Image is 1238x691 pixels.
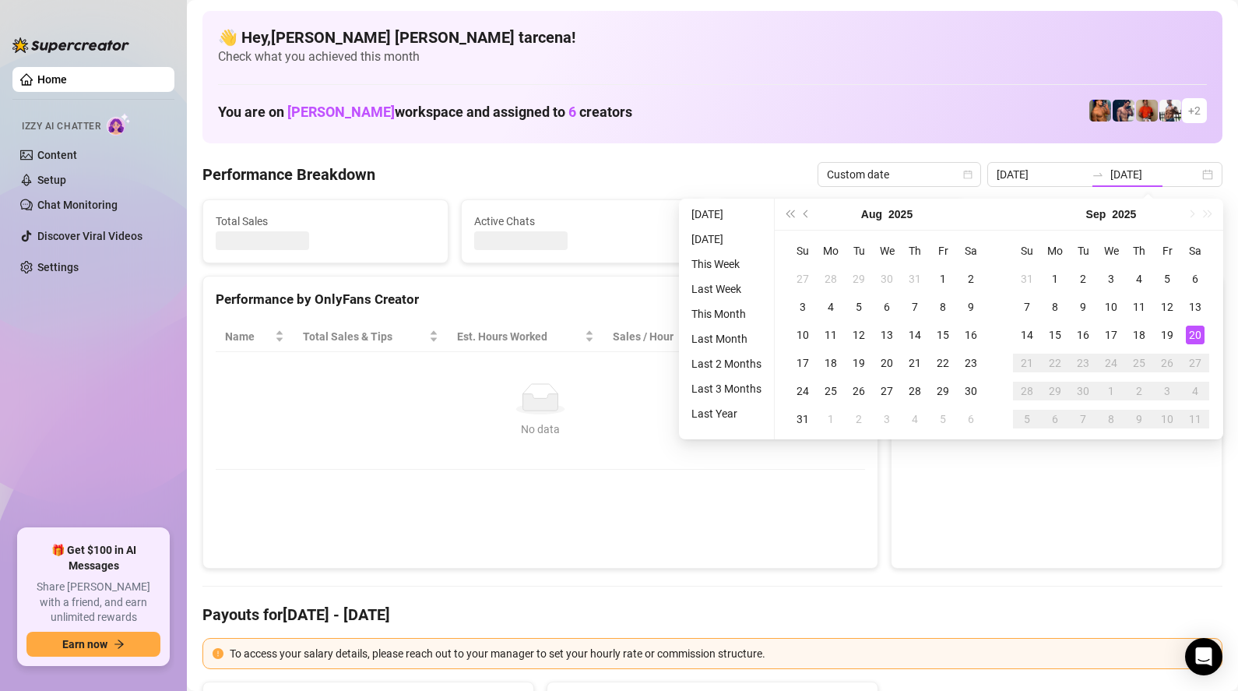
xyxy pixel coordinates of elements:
th: Chat Conversion [721,322,866,352]
h4: Payouts for [DATE] - [DATE] [202,604,1222,626]
div: No data [231,421,849,438]
div: Performance by OnlyFans Creator [216,289,865,310]
h4: 👋 Hey, [PERSON_NAME] [PERSON_NAME] tarcena ! [218,26,1207,48]
span: 🎁 Get $100 in AI Messages [26,543,160,573]
img: logo-BBDzfeDw.svg [12,37,129,53]
span: [PERSON_NAME] [287,104,395,120]
div: Open Intercom Messenger [1185,638,1222,675]
span: swap-right [1092,168,1104,181]
h4: Performance Breakdown [202,164,375,185]
span: Custom date [827,163,972,186]
span: calendar [963,170,972,179]
span: Sales / Hour [613,328,699,345]
span: Check what you achieved this month [218,48,1207,65]
div: To access your salary details, please reach out to your manager to set your hourly rate or commis... [230,645,1212,662]
span: Total Sales [216,213,435,230]
span: Name [225,328,272,345]
span: Earn now [62,638,107,650]
span: Izzy AI Chatter [22,119,100,134]
th: Sales / Hour [603,322,721,352]
input: End date [1110,166,1199,183]
a: Settings [37,261,79,273]
h1: You are on workspace and assigned to creators [218,104,632,121]
img: Justin [1136,100,1158,122]
img: AI Chatter [107,113,131,136]
button: Earn nowarrow-right [26,632,160,657]
span: 6 [568,104,576,120]
div: Sales by OnlyFans Creator [904,289,1209,310]
a: Discover Viral Videos [37,230,142,242]
span: Messages Sent [732,213,951,230]
img: JUSTIN [1159,100,1181,122]
div: Est. Hours Worked [457,328,582,345]
span: Total Sales & Tips [303,328,426,345]
a: Chat Monitoring [37,199,118,211]
span: + 2 [1188,102,1201,119]
th: Name [216,322,294,352]
span: exclamation-circle [213,648,223,659]
a: Home [37,73,67,86]
span: to [1092,168,1104,181]
span: arrow-right [114,639,125,650]
img: JG [1089,100,1111,122]
span: Active Chats [474,213,694,230]
span: Chat Conversion [730,328,844,345]
span: Share [PERSON_NAME] with a friend, and earn unlimited rewards [26,580,160,626]
th: Total Sales & Tips [294,322,448,352]
a: Content [37,149,77,161]
img: Axel [1113,100,1134,122]
a: Setup [37,174,66,186]
input: Start date [997,166,1085,183]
